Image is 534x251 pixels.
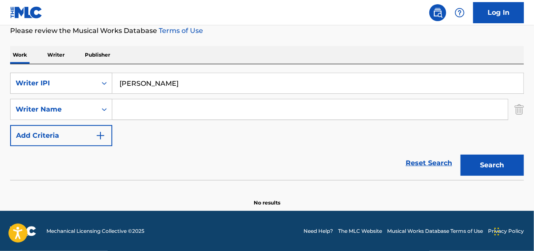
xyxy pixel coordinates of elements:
img: MLC Logo [10,6,43,19]
p: Publisher [82,46,113,64]
p: Work [10,46,30,64]
button: Add Criteria [10,125,112,146]
a: Public Search [429,4,446,21]
iframe: Chat Widget [492,210,534,251]
p: No results [254,189,280,207]
a: Terms of Use [157,27,203,35]
p: Please review the Musical Works Database [10,26,524,36]
span: Mechanical Licensing Collective © 2025 [46,227,144,235]
img: search [433,8,443,18]
a: Privacy Policy [488,227,524,235]
img: help [455,8,465,18]
img: logo [10,226,36,236]
div: Help [451,4,468,21]
p: Writer [45,46,67,64]
div: Writer IPI [16,78,92,88]
a: Log In [473,2,524,23]
a: Reset Search [401,154,456,172]
img: 9d2ae6d4665cec9f34b9.svg [95,131,106,141]
div: Writer Name [16,104,92,115]
form: Search Form [10,73,524,180]
a: Musical Works Database Terms of Use [387,227,483,235]
button: Search [461,155,524,176]
div: Drag [494,219,499,244]
a: The MLC Website [338,227,382,235]
img: Delete Criterion [515,99,524,120]
a: Need Help? [304,227,333,235]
